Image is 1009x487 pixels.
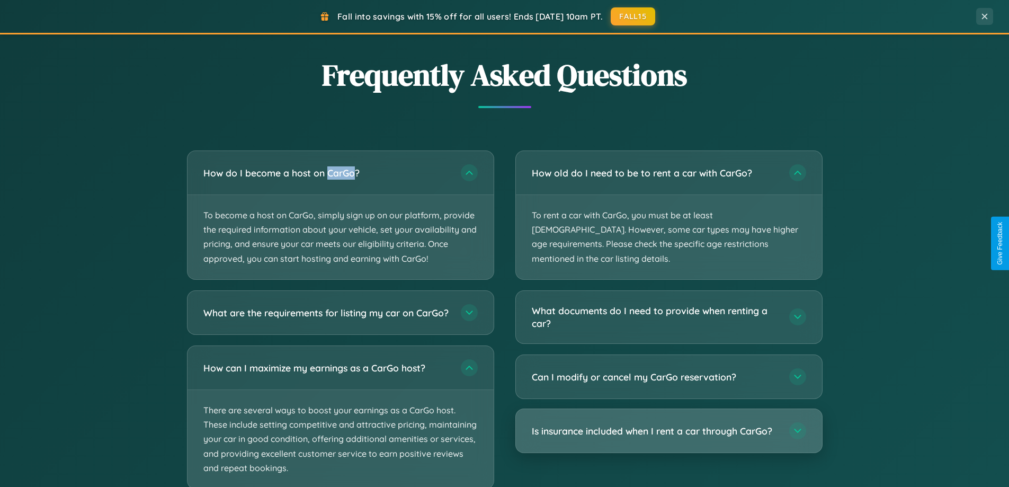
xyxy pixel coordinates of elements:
[996,222,1004,265] div: Give Feedback
[187,55,823,95] h2: Frequently Asked Questions
[187,195,494,279] p: To become a host on CarGo, simply sign up on our platform, provide the required information about...
[516,195,822,279] p: To rent a car with CarGo, you must be at least [DEMOGRAPHIC_DATA]. However, some car types may ha...
[203,166,450,180] h3: How do I become a host on CarGo?
[532,166,779,180] h3: How old do I need to be to rent a car with CarGo?
[611,7,655,25] button: FALL15
[532,370,779,384] h3: Can I modify or cancel my CarGo reservation?
[203,361,450,374] h3: How can I maximize my earnings as a CarGo host?
[203,306,450,319] h3: What are the requirements for listing my car on CarGo?
[532,424,779,438] h3: Is insurance included when I rent a car through CarGo?
[532,304,779,330] h3: What documents do I need to provide when renting a car?
[337,11,603,22] span: Fall into savings with 15% off for all users! Ends [DATE] 10am PT.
